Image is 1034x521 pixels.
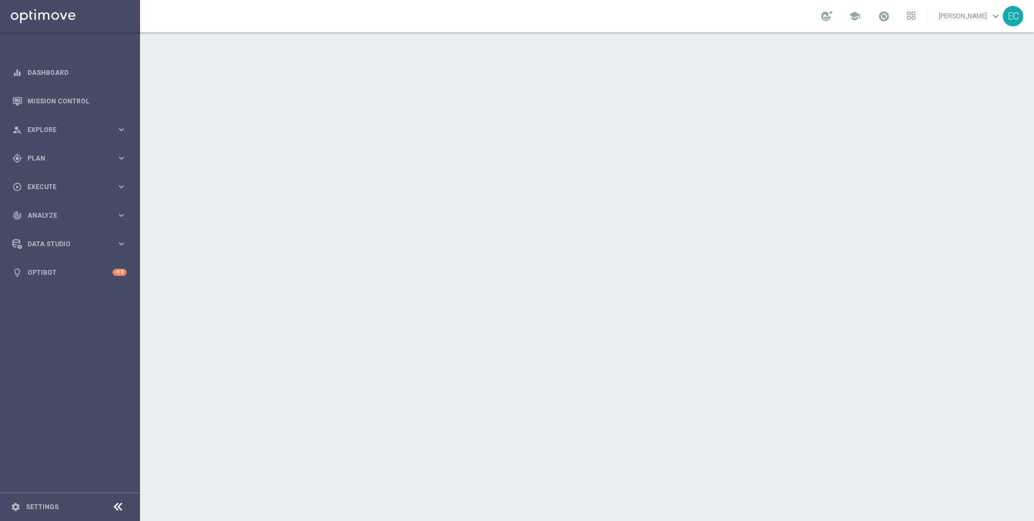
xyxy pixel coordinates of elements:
[12,154,22,163] i: gps_fixed
[12,211,116,220] div: Analyze
[12,258,127,287] div: Optibot
[12,240,127,248] button: Data Studio keyboard_arrow_right
[116,124,127,135] i: keyboard_arrow_right
[12,87,127,115] div: Mission Control
[1003,6,1023,26] div: EC
[12,154,116,163] div: Plan
[12,268,127,277] button: lightbulb Optibot +10
[12,68,127,77] button: equalizer Dashboard
[12,268,22,277] i: lightbulb
[12,239,116,249] div: Data Studio
[12,125,22,135] i: person_search
[12,182,116,192] div: Execute
[27,184,116,190] span: Execute
[990,10,1002,22] span: keyboard_arrow_down
[27,58,127,87] a: Dashboard
[11,502,20,512] i: settings
[27,212,116,219] span: Analyze
[12,211,22,220] i: track_changes
[116,182,127,192] i: keyboard_arrow_right
[12,211,127,220] button: track_changes Analyze keyboard_arrow_right
[12,182,22,192] i: play_circle_outline
[27,155,116,162] span: Plan
[116,153,127,163] i: keyboard_arrow_right
[12,125,116,135] div: Explore
[12,183,127,191] button: play_circle_outline Execute keyboard_arrow_right
[27,87,127,115] a: Mission Control
[12,58,127,87] div: Dashboard
[27,258,113,287] a: Optibot
[27,241,116,247] span: Data Studio
[12,126,127,134] button: person_search Explore keyboard_arrow_right
[849,10,861,22] span: school
[27,127,116,133] span: Explore
[12,68,22,78] i: equalizer
[26,504,59,510] a: Settings
[938,8,1003,24] a: [PERSON_NAME]keyboard_arrow_down
[12,97,127,106] button: Mission Control
[116,239,127,249] i: keyboard_arrow_right
[12,154,127,163] button: gps_fixed Plan keyboard_arrow_right
[116,210,127,220] i: keyboard_arrow_right
[113,269,127,276] div: +10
